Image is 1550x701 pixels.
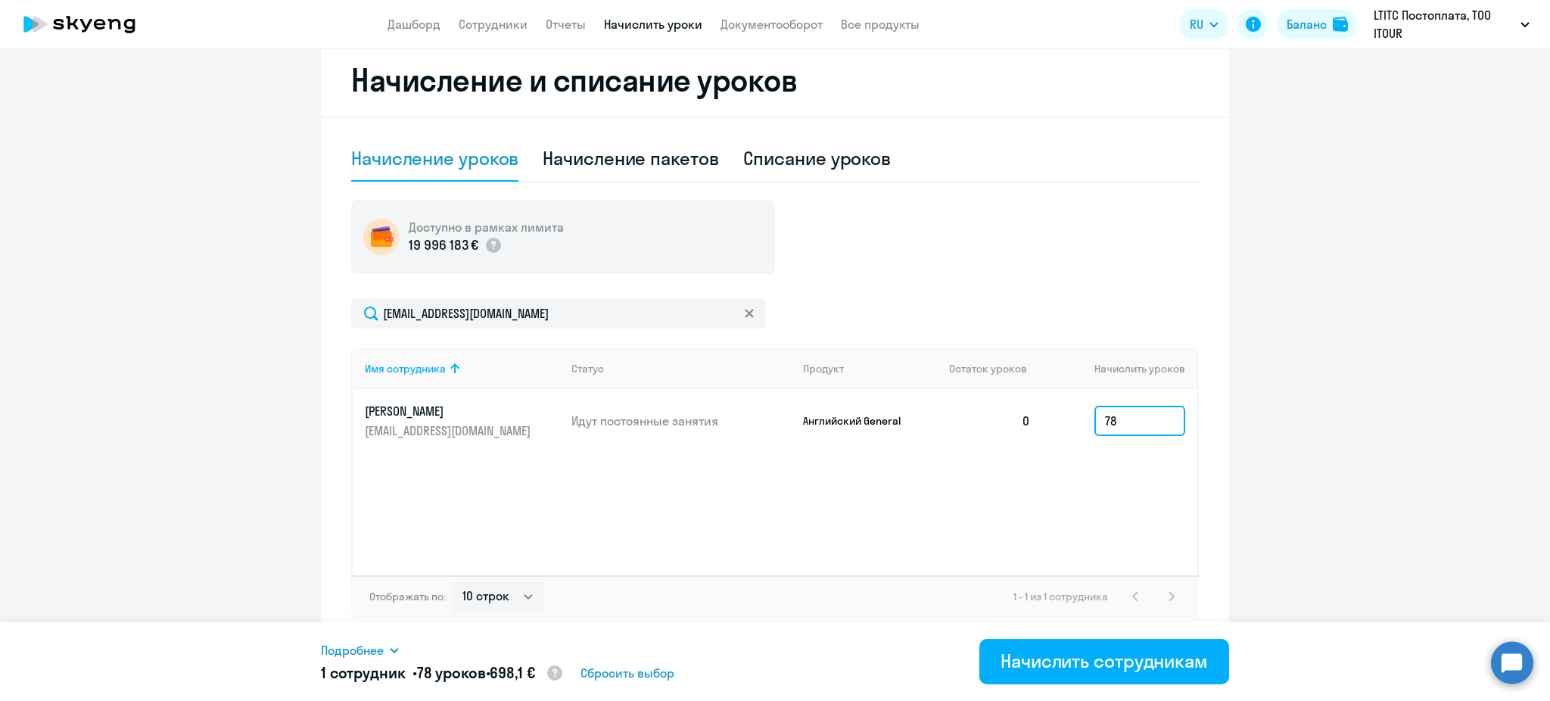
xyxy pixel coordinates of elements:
span: Сбросить выбор [580,664,674,682]
div: Имя сотрудника [365,362,559,375]
td: 0 [937,389,1043,453]
h2: Начисление и списание уроков [351,62,1199,98]
p: [EMAIL_ADDRESS][DOMAIN_NAME] [365,422,534,439]
span: Остаток уроков [949,362,1027,375]
p: 19 996 183 € [409,235,478,255]
div: Списание уроков [743,146,892,170]
a: Сотрудники [459,17,528,32]
span: Подробнее [321,641,384,659]
div: Начисление пакетов [543,146,718,170]
span: 698,1 € [490,663,534,682]
a: Начислить уроки [604,17,702,32]
a: [PERSON_NAME][EMAIL_ADDRESS][DOMAIN_NAME] [365,403,559,439]
p: [PERSON_NAME] [365,403,534,419]
span: RU [1190,15,1203,33]
button: Начислить сотрудникам [979,639,1229,684]
span: 78 уроков [417,663,486,682]
h5: Доступно в рамках лимита [409,219,564,235]
div: Остаток уроков [949,362,1043,375]
button: LTITC Постоплата, ТОО ITOUR [1366,6,1537,42]
button: Балансbalance [1278,9,1357,39]
p: Идут постоянные занятия [571,413,791,429]
div: Баланс [1287,15,1327,33]
a: Документооборот [721,17,823,32]
div: Продукт [803,362,938,375]
p: LTITC Постоплата, ТОО ITOUR [1374,6,1514,42]
a: Дашборд [387,17,440,32]
button: RU [1179,9,1229,39]
a: Отчеты [546,17,586,32]
th: Начислить уроков [1043,348,1197,389]
img: wallet-circle.png [363,219,400,255]
div: Начислить сотрудникам [1001,649,1208,673]
span: Отображать по: [369,590,446,603]
div: Статус [571,362,791,375]
input: Поиск по имени, email, продукту или статусу [351,298,766,329]
img: balance [1333,17,1348,32]
span: 1 - 1 из 1 сотрудника [1013,590,1108,603]
div: Имя сотрудника [365,362,446,375]
div: Начисление уроков [351,146,518,170]
h5: 1 сотрудник • • [321,662,564,685]
a: Все продукты [841,17,920,32]
div: Статус [571,362,604,375]
div: Продукт [803,362,844,375]
p: Английский General [803,414,917,428]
